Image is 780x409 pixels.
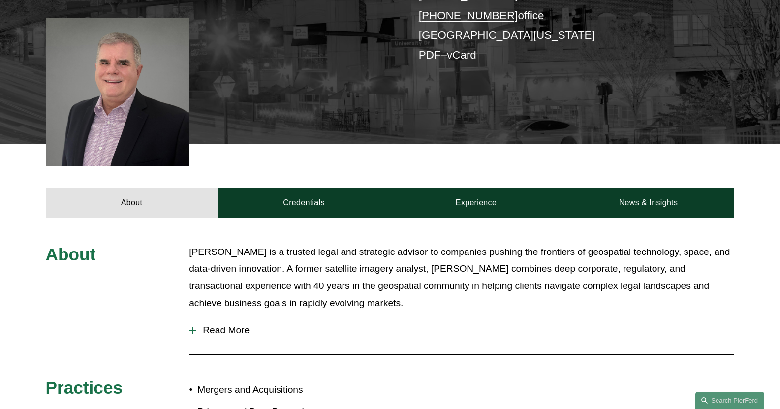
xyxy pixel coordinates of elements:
[46,188,218,218] a: About
[196,325,734,336] span: Read More
[419,9,518,22] a: [PHONE_NUMBER]
[419,49,441,61] a: PDF
[46,378,123,397] span: Practices
[218,188,390,218] a: Credentials
[46,245,96,264] span: About
[695,392,764,409] a: Search this site
[562,188,734,218] a: News & Insights
[447,49,476,61] a: vCard
[189,244,734,312] p: [PERSON_NAME] is a trusted legal and strategic advisor to companies pushing the frontiers of geos...
[197,381,390,399] p: Mergers and Acquisitions
[189,317,734,343] button: Read More
[390,188,562,218] a: Experience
